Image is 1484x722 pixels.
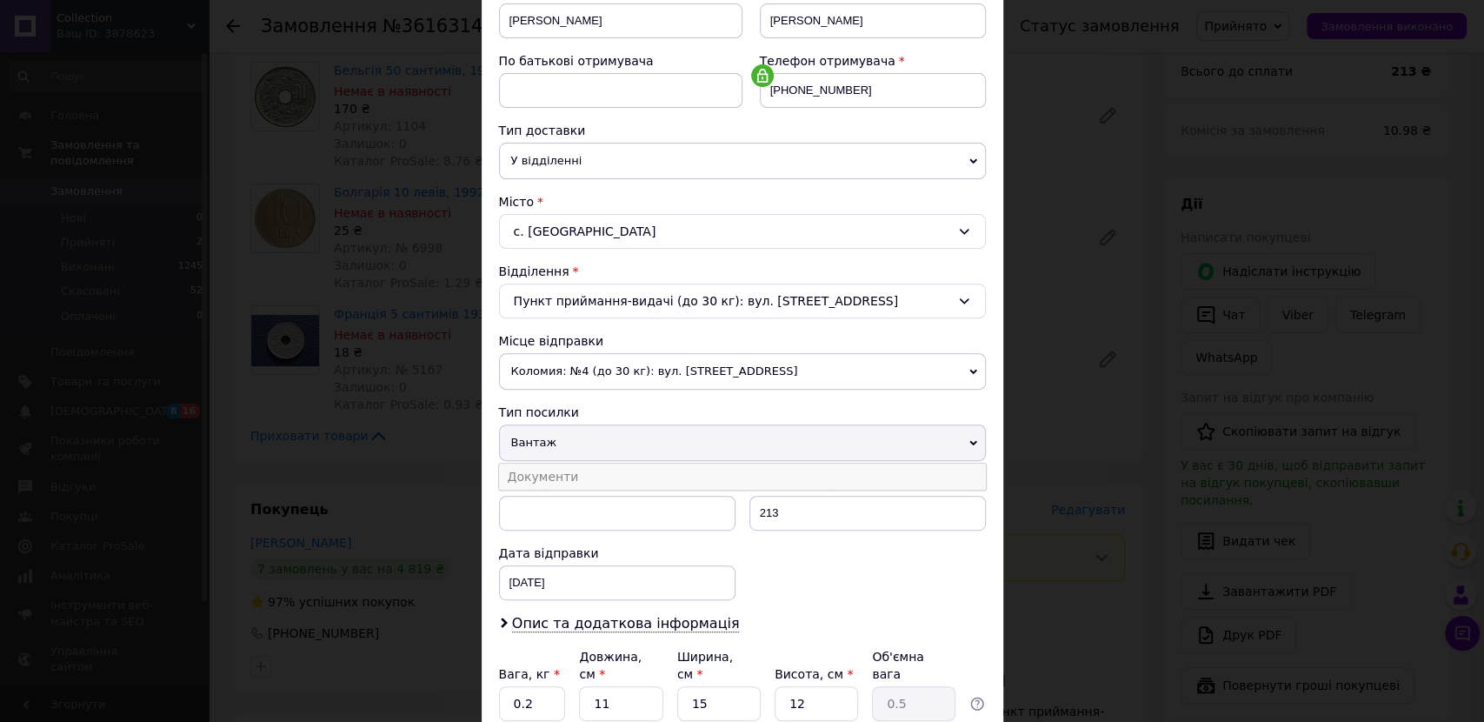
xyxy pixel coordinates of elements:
[760,54,895,68] span: Телефон отримувача
[499,464,986,490] li: Документи
[499,334,604,348] span: Місце відправки
[499,405,579,419] span: Тип посилки
[499,193,986,211] div: Місто
[677,650,733,681] label: Ширина, см
[499,284,986,318] div: Пункт приймання-видачі (до 30 кг): вул. [STREET_ADDRESS]
[499,667,560,681] label: Вага, кг
[499,214,986,249] div: с. [GEOGRAPHIC_DATA]
[499,124,586,137] span: Тип доставки
[499,425,986,461] span: Вантаж
[499,263,986,280] div: Відділення
[512,615,740,632] span: Опис та додаткова інформація
[499,353,986,390] span: Коломия: №4 (до 30 кг): вул. [STREET_ADDRESS]
[775,667,853,681] label: Висота, см
[499,143,986,179] span: У відділенні
[872,648,955,683] div: Об'ємна вага
[499,545,735,562] div: Дата відправки
[499,54,654,68] span: По батькові отримувача
[760,73,986,108] input: +380
[579,650,642,681] label: Довжина, см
